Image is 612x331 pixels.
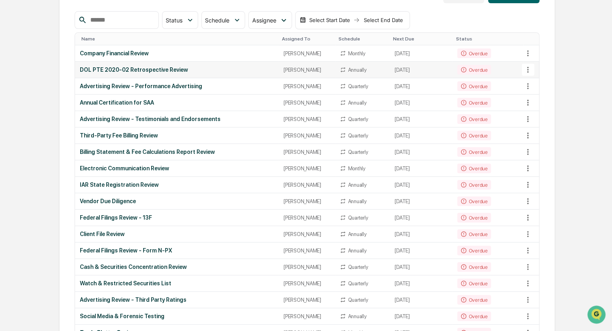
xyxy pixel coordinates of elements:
div: Advertising Review - Performance Advertising [80,83,274,89]
div: Monthly [348,165,365,172]
div: [PERSON_NAME] [284,231,330,237]
td: [DATE] [390,78,452,95]
td: [DATE] [390,193,452,210]
td: [DATE] [390,292,452,308]
div: Annually [348,313,366,319]
td: [DATE] [390,62,452,78]
div: Annually [348,248,366,254]
div: [PERSON_NAME] [284,100,330,106]
p: How can we help? [8,17,146,30]
div: Cash & Securities Concentration Review [80,264,274,270]
iframe: Open customer support [586,305,608,326]
td: [DATE] [390,210,452,226]
td: [DATE] [390,177,452,193]
div: Advertising Review - Testimonials and Endorsements [80,116,274,122]
div: Quarterly [348,83,368,89]
div: Overdue [457,147,490,157]
div: DOL PTE 2020-02 Retrospective Review [80,67,274,73]
div: Annual Certification for SAA [80,99,274,106]
td: [DATE] [390,308,452,325]
span: Schedule [205,17,229,24]
td: [DATE] [390,45,452,62]
td: [DATE] [390,144,452,160]
div: [PERSON_NAME] [284,264,330,270]
span: Preclearance [16,101,52,109]
div: Overdue [457,163,490,173]
div: [PERSON_NAME] [284,313,330,319]
div: Toggle SortBy [282,36,332,42]
span: Data Lookup [16,116,51,124]
div: IAR State Registration Review [80,182,274,188]
div: Start new chat [27,61,132,69]
a: 🔎Data Lookup [5,113,54,127]
div: 🗄️ [58,102,65,108]
a: 🖐️Preclearance [5,98,55,112]
div: Select Start Date [308,17,352,23]
div: Toggle SortBy [393,36,449,42]
td: [DATE] [390,226,452,242]
td: [DATE] [390,127,452,144]
div: Overdue [457,213,490,222]
div: [PERSON_NAME] [284,133,330,139]
div: [PERSON_NAME] [284,182,330,188]
div: [PERSON_NAME] [284,297,330,303]
div: Annually [348,67,366,73]
div: Advertising Review - Third Party Ratings [80,297,274,303]
div: Annually [348,100,366,106]
span: Status [166,17,182,24]
div: Social Media & Forensic Testing [80,313,274,319]
div: Federal Filings Review - Form N-PX [80,247,274,254]
div: [PERSON_NAME] [284,116,330,122]
div: [PERSON_NAME] [284,198,330,204]
div: Overdue [457,311,490,321]
div: Overdue [457,65,490,75]
div: Annually [348,231,366,237]
div: Overdue [457,48,490,58]
div: Overdue [457,246,490,255]
div: Overdue [457,131,490,140]
div: Quarterly [348,215,368,221]
div: [PERSON_NAME] [284,83,330,89]
span: Attestations [66,101,99,109]
div: Overdue [457,279,490,288]
div: Company Financial Review [80,50,274,57]
div: Select End Date [361,17,405,23]
div: [PERSON_NAME] [284,248,330,254]
img: 1746055101610-c473b297-6a78-478c-a979-82029cc54cd1 [8,61,22,76]
div: [PERSON_NAME] [284,281,330,287]
div: Toggle SortBy [338,36,387,42]
div: Client File Review [80,231,274,237]
button: Start new chat [136,64,146,73]
div: [PERSON_NAME] [284,67,330,73]
td: [DATE] [390,95,452,111]
div: Quarterly [348,133,368,139]
td: [DATE] [390,242,452,259]
a: Powered byPylon [57,135,97,142]
div: [PERSON_NAME] [284,149,330,155]
div: Federal Filings Review - 13F [80,214,274,221]
div: Toggle SortBy [456,36,520,42]
div: Vendor Due Diligence [80,198,274,204]
div: Overdue [457,98,490,107]
span: Pylon [80,136,97,142]
div: [PERSON_NAME] [284,165,330,172]
div: 🖐️ [8,102,14,108]
div: Overdue [457,295,490,305]
div: Billing Statement & Fee Calculations Report Review [80,149,274,155]
div: Quarterly [348,149,368,155]
div: We're available if you need us! [27,69,101,76]
div: Overdue [457,229,490,239]
td: [DATE] [390,259,452,275]
div: Overdue [457,196,490,206]
div: Overdue [457,114,490,124]
div: [PERSON_NAME] [284,215,330,221]
div: Overdue [457,262,490,272]
div: Watch & Restricted Securities List [80,280,274,287]
td: [DATE] [390,275,452,292]
div: Quarterly [348,281,368,287]
div: Electronic Communication Review [80,165,274,172]
div: Annually [348,198,366,204]
div: Monthly [348,50,365,57]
